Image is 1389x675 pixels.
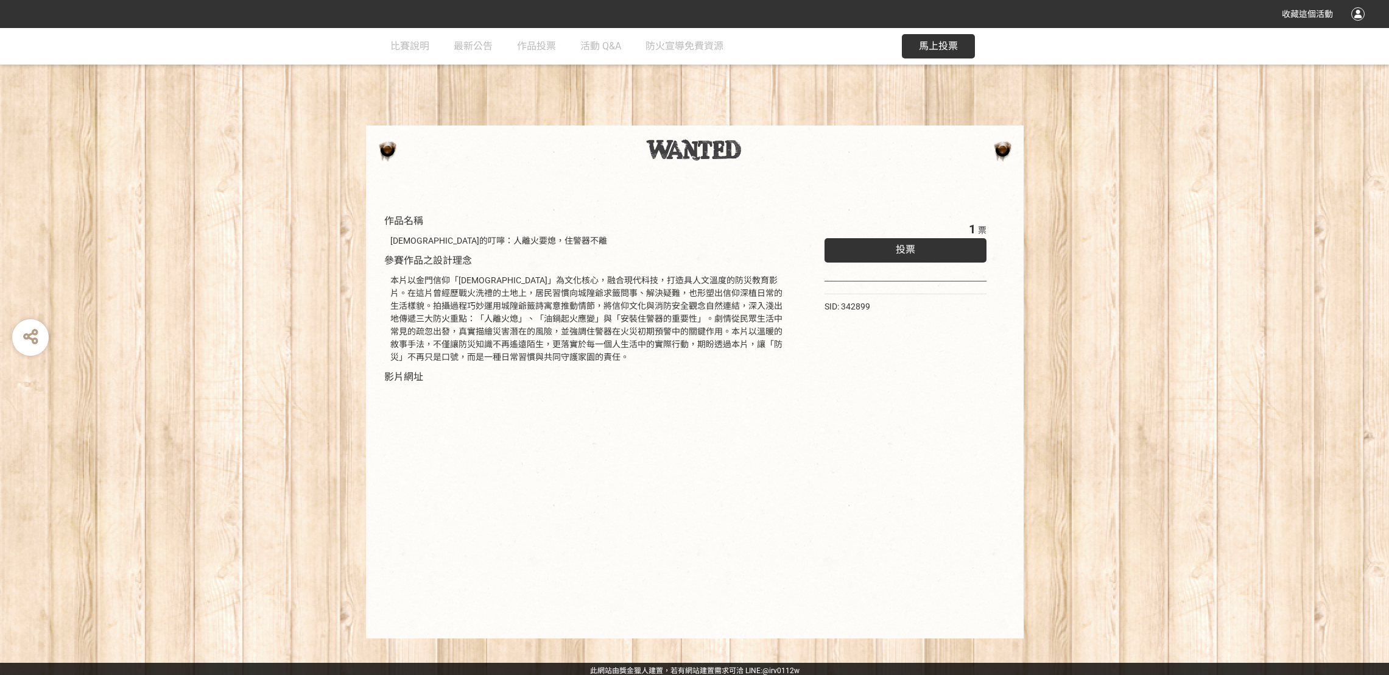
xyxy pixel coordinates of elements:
span: SID: 342899 [825,302,870,311]
div: 本片以金門信仰「[DEMOGRAPHIC_DATA]」為文化核心，融合現代科技，打造具人文溫度的防災教育影片。在這片曾經歷戰火洗禮的土地上，居民習慣向城隍爺求籤問事、解決疑難，也形塑出信仰深植日... [390,274,788,364]
a: @irv0112w [762,666,800,675]
span: 作品投票 [517,40,556,52]
span: 比賽說明 [390,40,429,52]
span: 活動 Q&A [580,40,621,52]
span: 投票 [896,244,915,255]
span: 可洽 LINE: [590,666,800,675]
span: 1 [969,222,976,236]
a: 活動 Q&A [580,28,621,65]
a: 最新公告 [454,28,493,65]
a: 此網站由獎金獵人建置，若有網站建置需求 [590,666,729,675]
span: 作品名稱 [384,215,423,227]
span: 參賽作品之設計理念 [384,255,472,266]
a: 作品投票 [517,28,556,65]
a: 防火宣導免費資源 [645,28,723,65]
span: 票 [978,225,986,235]
span: 收藏這個活動 [1282,9,1333,19]
span: 馬上投票 [919,40,958,52]
span: 最新公告 [454,40,493,52]
button: 馬上投票 [902,34,975,58]
div: [DEMOGRAPHIC_DATA]的叮嚀：人離火要熄，住警器不離 [390,235,788,247]
a: 比賽說明 [390,28,429,65]
span: 防火宣導免費資源 [645,40,723,52]
span: 影片網址 [384,371,423,383]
